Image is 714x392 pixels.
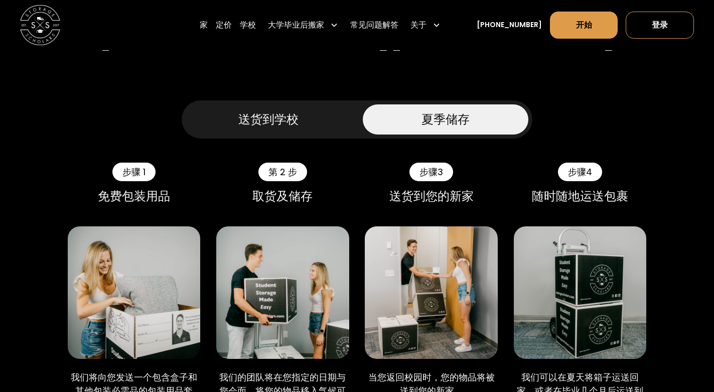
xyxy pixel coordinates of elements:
[350,11,398,39] a: 常见问题解答
[252,188,313,204] font: 取货及储存
[200,11,208,39] a: 家
[626,12,694,39] a: 登录
[98,188,170,204] font: 免费包装用品
[410,19,426,31] font: 关于
[389,188,474,204] font: 送货到您的新家
[514,226,646,359] img: 运输存储学者箱。
[477,20,542,30] a: [PHONE_NUMBER]
[216,19,232,31] font: 定价
[68,226,200,359] img: 包装存储学者盒。
[200,19,208,31] font: 家
[421,111,470,127] font: 夏季储存
[20,5,60,45] img: 存储学者主徽标
[550,12,618,39] a: 开始
[568,166,592,178] font: 步骤4
[350,19,398,31] font: 常见问题解答
[264,11,342,39] div: 大学毕业后搬家
[122,166,146,178] font: 步骤 1
[238,111,299,127] font: 送货到学校
[268,19,324,31] font: 大学毕业后搬家
[652,19,668,31] font: 登录
[576,19,592,31] font: 开始
[406,11,445,39] div: 关于
[216,11,232,39] a: 定价
[365,226,497,359] img: 存储学者交付。
[419,166,443,178] font: 步骤3
[532,188,628,204] font: 随时随地运送包裹
[216,226,349,359] img: 儲存學者拾掇。
[240,11,256,39] a: 学校
[268,166,297,178] font: 第 2 步
[240,19,256,31] font: 学校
